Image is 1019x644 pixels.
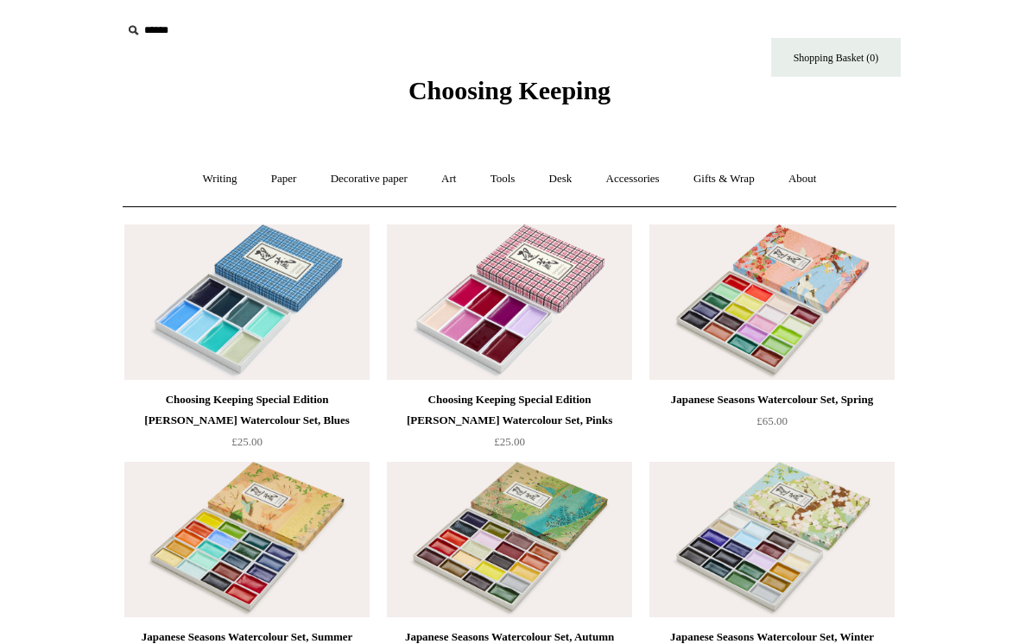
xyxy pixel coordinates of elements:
img: Choosing Keeping Special Edition Marie-Antoinette Watercolour Set, Blues [124,224,370,380]
a: Choosing Keeping Special Edition [PERSON_NAME] Watercolour Set, Blues £25.00 [124,389,370,460]
div: Japanese Seasons Watercolour Set, Spring [654,389,890,410]
div: Choosing Keeping Special Edition [PERSON_NAME] Watercolour Set, Blues [129,389,365,431]
a: Choosing Keeping Special Edition Marie-Antoinette Watercolour Set, Pinks Choosing Keeping Special... [387,224,632,380]
img: Japanese Seasons Watercolour Set, Summer [124,462,370,617]
img: Choosing Keeping Special Edition Marie-Antoinette Watercolour Set, Pinks [387,224,632,380]
a: Desk [534,156,588,202]
span: Choosing Keeping [408,76,611,104]
a: Choosing Keeping [408,90,611,102]
img: Japanese Seasons Watercolour Set, Winter [649,462,895,617]
img: Japanese Seasons Watercolour Set, Autumn [387,462,632,617]
a: Choosing Keeping Special Edition Marie-Antoinette Watercolour Set, Blues Choosing Keeping Special... [124,224,370,380]
img: Japanese Seasons Watercolour Set, Spring [649,224,895,380]
a: Gifts & Wrap [678,156,770,202]
span: £65.00 [756,414,788,427]
a: Japanese Seasons Watercolour Set, Summer Japanese Seasons Watercolour Set, Summer [124,462,370,617]
a: Tools [475,156,531,202]
a: Writing [187,156,253,202]
a: About [773,156,832,202]
span: £25.00 [231,435,263,448]
span: £25.00 [494,435,525,448]
a: Decorative paper [315,156,423,202]
a: Paper [256,156,313,202]
a: Choosing Keeping Special Edition [PERSON_NAME] Watercolour Set, Pinks £25.00 [387,389,632,460]
a: Shopping Basket (0) [771,38,901,77]
a: Japanese Seasons Watercolour Set, Autumn Japanese Seasons Watercolour Set, Autumn [387,462,632,617]
a: Art [426,156,472,202]
a: Japanese Seasons Watercolour Set, Winter Japanese Seasons Watercolour Set, Winter [649,462,895,617]
a: Japanese Seasons Watercolour Set, Spring Japanese Seasons Watercolour Set, Spring [649,224,895,380]
a: Accessories [591,156,675,202]
a: Japanese Seasons Watercolour Set, Spring £65.00 [649,389,895,460]
div: Choosing Keeping Special Edition [PERSON_NAME] Watercolour Set, Pinks [391,389,628,431]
